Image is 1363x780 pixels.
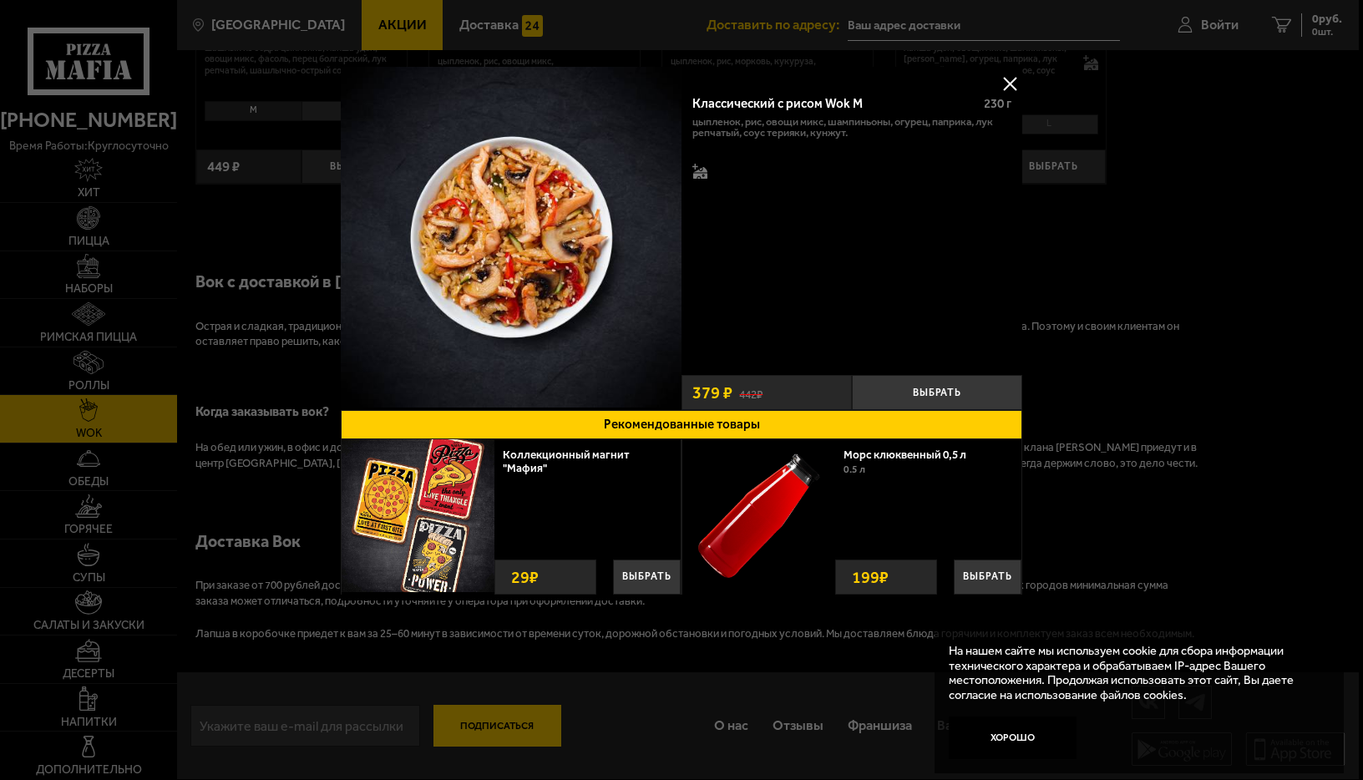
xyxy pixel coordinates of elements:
[949,644,1320,703] p: На нашем сайте мы используем cookie для сбора информации технического характера и обрабатываем IP...
[844,448,980,461] a: Морс клюквенный 0,5 л
[507,560,543,594] strong: 29 ₽
[984,96,1011,111] span: 230 г
[341,67,681,410] a: Классический с рисом Wok M
[341,67,681,408] img: Классический с рисом Wok M
[692,116,1012,139] p: цыпленок, рис, овощи микс, шампиньоны, огурец, паприка, лук репчатый, соус терияки, кунжут.
[692,96,971,111] div: Классический с рисом Wok M
[739,385,763,400] s: 442 ₽
[954,560,1021,595] button: Выбрать
[692,384,732,401] span: 379 ₽
[341,410,1022,439] button: Рекомендованные товары
[844,463,865,475] span: 0.5 л
[613,560,681,595] button: Выбрать
[852,375,1022,410] button: Выбрать
[503,448,630,474] a: Коллекционный магнит "Мафия"
[949,717,1077,759] button: Хорошо
[848,560,893,594] strong: 199 ₽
